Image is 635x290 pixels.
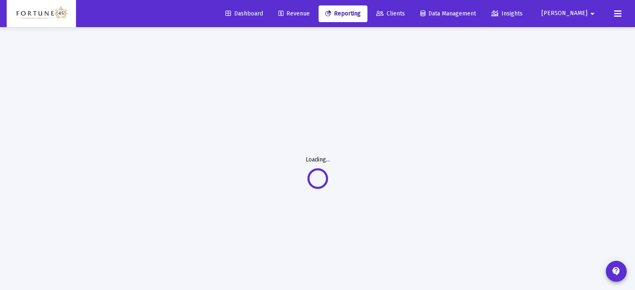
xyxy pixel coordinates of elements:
a: Reporting [319,5,367,22]
mat-icon: contact_support [611,266,621,276]
span: Insights [491,10,523,17]
img: Dashboard [13,5,70,22]
a: Clients [369,5,412,22]
span: [PERSON_NAME] [541,10,587,17]
span: Clients [376,10,405,17]
a: Data Management [414,5,483,22]
a: Dashboard [219,5,270,22]
button: [PERSON_NAME] [531,5,607,22]
mat-icon: arrow_drop_down [587,5,597,22]
span: Data Management [420,10,476,17]
span: Reporting [325,10,361,17]
a: Insights [485,5,529,22]
a: Revenue [272,5,316,22]
span: Dashboard [225,10,263,17]
span: Revenue [278,10,310,17]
